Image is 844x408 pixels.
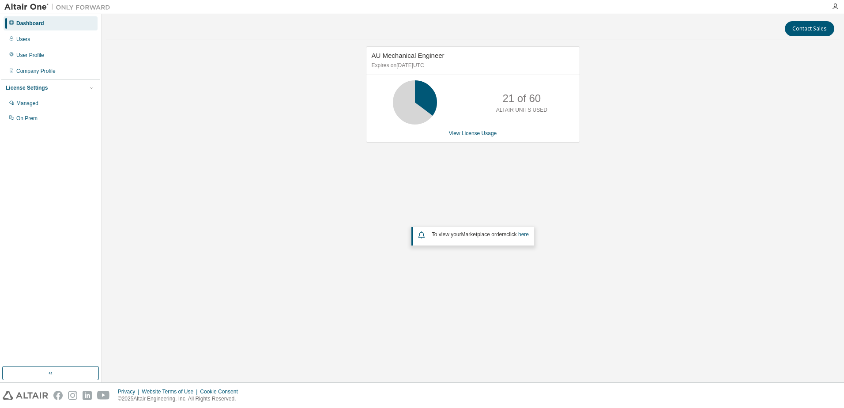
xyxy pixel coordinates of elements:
div: Website Terms of Use [142,388,200,395]
em: Marketplace orders [461,231,507,238]
div: Users [16,36,30,43]
p: 21 of 60 [502,91,541,106]
img: instagram.svg [68,391,77,400]
div: User Profile [16,52,44,59]
div: Company Profile [16,68,56,75]
div: Cookie Consent [200,388,243,395]
p: ALTAIR UNITS USED [496,106,547,114]
p: Expires on [DATE] UTC [372,62,572,69]
img: altair_logo.svg [3,391,48,400]
div: On Prem [16,115,38,122]
img: linkedin.svg [83,391,92,400]
a: View License Usage [449,130,497,136]
span: To view your click [432,231,529,238]
img: Altair One [4,3,115,11]
a: here [518,231,529,238]
div: Privacy [118,388,142,395]
img: youtube.svg [97,391,110,400]
p: © 2025 Altair Engineering, Inc. All Rights Reserved. [118,395,243,403]
div: Dashboard [16,20,44,27]
button: Contact Sales [785,21,834,36]
img: facebook.svg [53,391,63,400]
div: Managed [16,100,38,107]
span: AU Mechanical Engineer [372,52,445,59]
div: License Settings [6,84,48,91]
